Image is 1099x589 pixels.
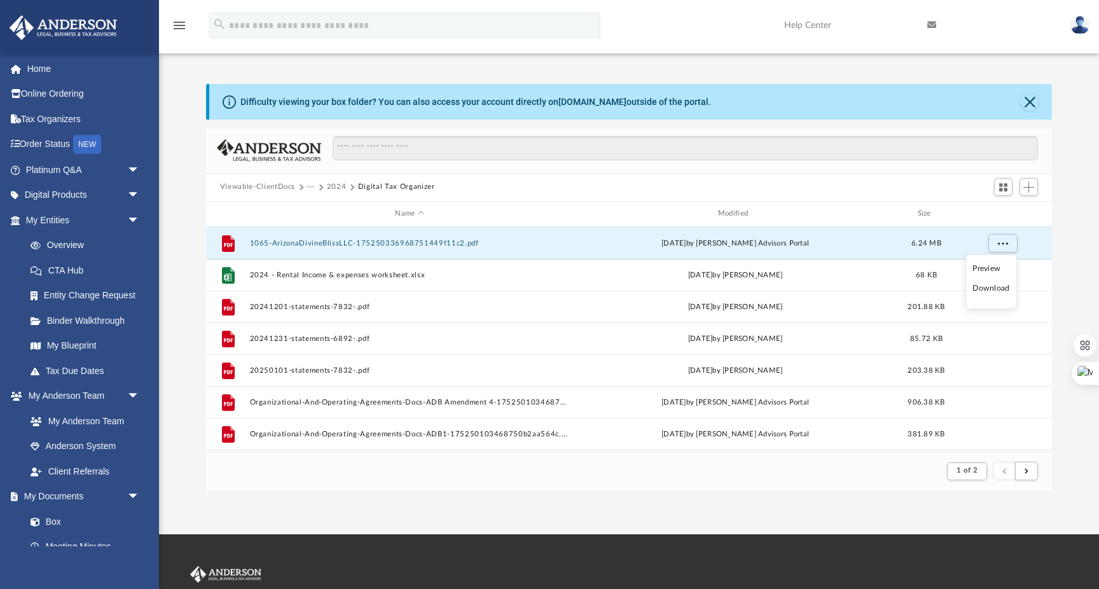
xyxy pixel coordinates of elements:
[911,239,941,246] span: 6.24 MB
[212,17,226,31] i: search
[127,207,153,233] span: arrow_drop_down
[9,183,159,208] a: Digital Productsarrow_drop_down
[249,208,569,219] div: Name
[908,303,944,310] span: 201.88 KB
[1021,93,1039,111] button: Close
[575,428,895,440] div: [DATE] by [PERSON_NAME] Advisors Portal
[575,333,895,344] div: [DATE] by [PERSON_NAME]
[212,208,244,219] div: id
[901,208,951,219] div: Size
[972,282,1009,295] li: Download
[972,262,1009,275] li: Preview
[9,207,159,233] a: My Entitiesarrow_drop_down
[9,132,159,158] a: Order StatusNEW
[908,366,944,373] span: 203.38 KB
[957,467,978,474] span: 1 of 2
[575,396,895,408] div: [DATE] by [PERSON_NAME] Advisors Portal
[9,157,159,183] a: Platinum Q&Aarrow_drop_down
[558,97,626,107] a: [DOMAIN_NAME]
[9,384,153,409] a: My Anderson Teamarrow_drop_down
[249,271,569,279] button: 2024 - Rental Income & expenses worksheet.xlsx
[18,358,159,384] a: Tax Due Dates
[73,135,101,154] div: NEW
[18,308,159,333] a: Binder Walkthrough
[220,181,295,193] button: Viewable-ClientDocs
[249,398,569,406] button: Organizational-And-Operating-Agreements-Docs-ADB Amendment 4-175250103468750b2a2eff9.pdf
[358,181,435,193] button: Digital Tax Organizer
[965,254,1017,309] ul: More options
[988,233,1017,253] button: More options
[18,434,153,459] a: Anderson System
[249,303,569,311] button: 20241201-statements-7832-.pdf
[575,364,895,376] div: [DATE] by [PERSON_NAME]
[910,335,943,342] span: 85.72 KB
[908,430,944,437] span: 381.89 KB
[18,408,146,434] a: My Anderson Team
[172,24,187,33] a: menu
[9,484,153,509] a: My Documentsarrow_drop_down
[18,333,153,359] a: My Blueprint
[307,181,315,193] button: ···
[994,178,1013,196] button: Switch to Grid View
[18,534,153,560] a: Meeting Minutes
[9,56,159,81] a: Home
[18,459,153,484] a: Client Referrals
[249,366,569,375] button: 20250101-statements-7832-.pdf
[1020,178,1039,196] button: Add
[575,269,895,281] div: [DATE] by [PERSON_NAME]
[575,301,895,312] div: [DATE] by [PERSON_NAME]
[327,181,347,193] button: 2024
[249,239,569,247] button: 1065-ArizonaDivineBlissLLC-175250336968751449f11c2.pdf
[18,258,159,283] a: CTA Hub
[18,233,159,258] a: Overview
[9,106,159,132] a: Tax Organizers
[9,81,159,107] a: Online Ordering
[18,283,159,308] a: Entity Change Request
[333,136,1039,160] input: Search files and folders
[947,462,987,480] button: 1 of 2
[908,398,944,405] span: 906.38 KB
[6,15,121,40] img: Anderson Advisors Platinum Portal
[127,183,153,209] span: arrow_drop_down
[240,95,711,109] div: Difficulty viewing your box folder? You can also access your account directly on outside of the p...
[172,18,187,33] i: menu
[127,157,153,183] span: arrow_drop_down
[916,271,937,278] span: 68 KB
[249,430,569,438] button: Organizational-And-Operating-Agreements-Docs-ADB1-175250103468750b2aa564c.pdf
[575,237,895,249] div: [DATE] by [PERSON_NAME] Advisors Portal
[957,208,1046,219] div: id
[127,484,153,510] span: arrow_drop_down
[127,384,153,410] span: arrow_drop_down
[249,335,569,343] button: 20241231-statements-6892-.pdf
[18,509,146,534] a: Box
[188,566,264,583] img: Anderson Advisors Platinum Portal
[206,227,1052,452] div: grid
[575,208,895,219] div: Modified
[1070,16,1089,34] img: User Pic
